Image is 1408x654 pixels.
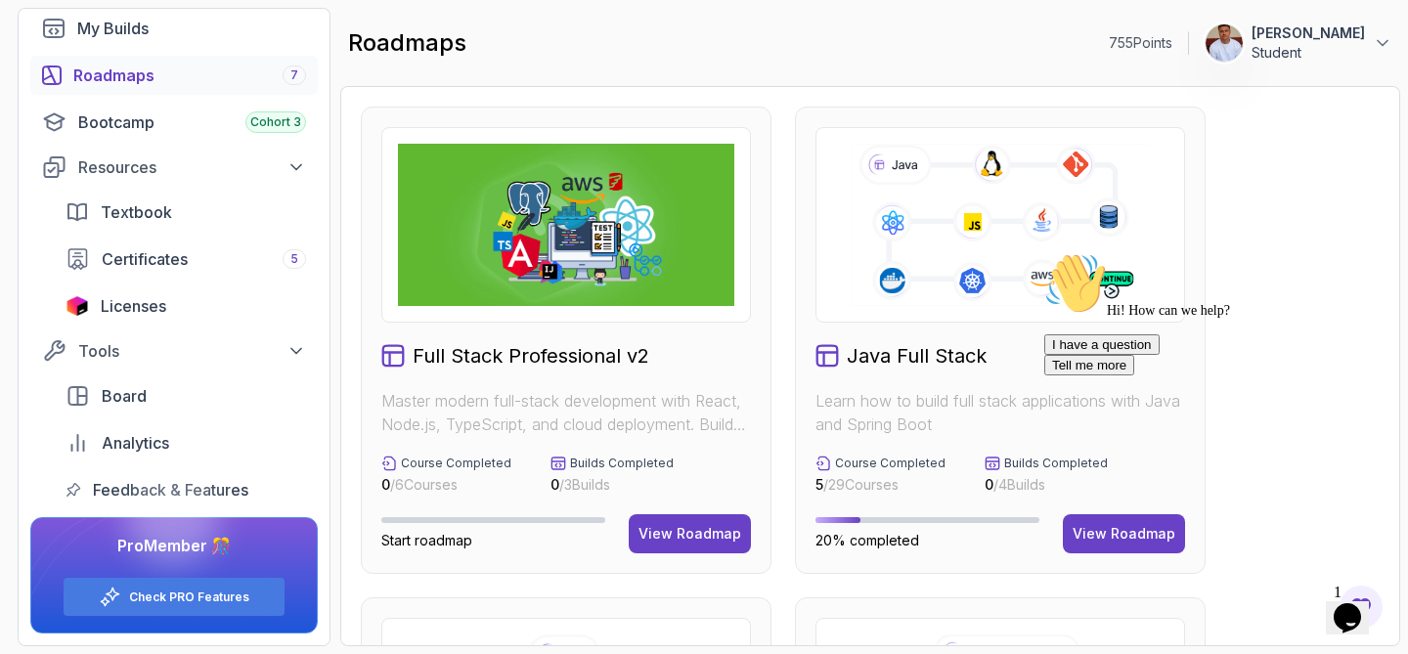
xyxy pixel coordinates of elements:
p: Builds Completed [570,456,674,471]
span: Analytics [102,431,169,455]
span: Cohort 3 [250,114,301,130]
h2: Full Stack Professional v2 [413,342,649,370]
div: Resources [78,155,306,179]
iframe: chat widget [1326,576,1388,634]
span: Hi! How can we help? [8,59,194,73]
button: Tell me more [8,110,98,131]
a: bootcamp [30,103,318,142]
a: analytics [54,423,318,462]
p: Builds Completed [1004,456,1108,471]
span: 0 [985,476,993,493]
span: Certificates [102,247,188,271]
span: 0 [381,476,390,493]
p: 755 Points [1109,33,1172,53]
a: builds [30,9,318,48]
p: Course Completed [401,456,511,471]
button: View Roadmap [629,514,751,553]
button: Tools [30,333,318,369]
div: Tools [78,339,306,363]
span: Board [102,384,147,408]
button: Resources [30,150,318,185]
button: I have a question [8,90,123,110]
span: 5 [290,251,298,267]
span: Textbook [101,200,172,224]
span: Licenses [101,294,166,318]
div: View Roadmap [638,524,741,544]
img: :wave: [8,8,70,70]
p: Learn how to build full stack applications with Java and Spring Boot [815,389,1185,436]
div: My Builds [77,17,306,40]
div: 👋Hi! How can we help?I have a questionTell me more [8,8,360,131]
p: / 29 Courses [815,475,946,495]
div: Bootcamp [78,110,306,134]
p: / 3 Builds [550,475,674,495]
span: 0 [550,476,559,493]
p: [PERSON_NAME] [1252,23,1365,43]
div: Roadmaps [73,64,306,87]
h2: Java Full Stack [847,342,987,370]
a: board [54,376,318,415]
h2: roadmaps [348,27,466,59]
span: Start roadmap [381,532,472,548]
p: / 6 Courses [381,475,511,495]
span: 5 [815,476,823,493]
img: user profile image [1206,24,1243,62]
span: 20% completed [815,532,919,548]
p: Master modern full-stack development with React, Node.js, TypeScript, and cloud deployment. Build... [381,389,751,436]
span: 7 [290,67,298,83]
a: textbook [54,193,318,232]
a: feedback [54,470,318,509]
span: Feedback & Features [93,478,248,501]
p: / 4 Builds [985,475,1108,495]
p: Student [1252,43,1365,63]
iframe: chat widget [1036,244,1388,566]
button: user profile image[PERSON_NAME]Student [1205,23,1392,63]
a: certificates [54,240,318,279]
img: Full Stack Professional v2 [398,144,734,306]
img: jetbrains icon [66,296,89,316]
a: licenses [54,286,318,326]
button: Check PRO Features [63,577,286,617]
a: Check PRO Features [129,589,249,605]
p: Course Completed [835,456,946,471]
a: roadmaps [30,56,318,95]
